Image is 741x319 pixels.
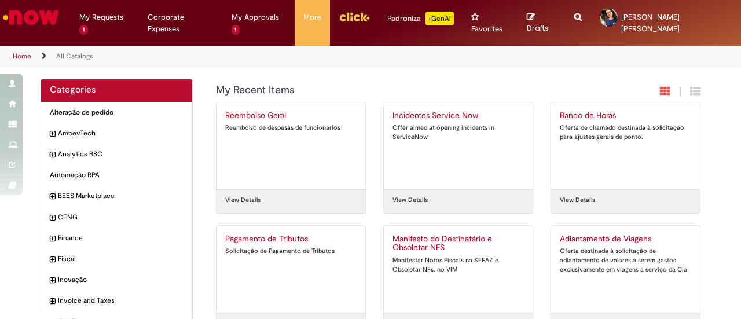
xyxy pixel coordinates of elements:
i: Card View [660,86,670,97]
span: BEES Marketplace [58,191,184,201]
span: CENG [58,212,184,222]
div: expand category Finance Finance [41,228,192,249]
div: expand category Fiscal Fiscal [41,248,192,270]
a: View Details [392,196,428,205]
a: Reembolso Geral Reembolso de despesas de funcionários [217,102,365,189]
i: Grid View [690,86,700,97]
i: expand category Fiscal [50,254,55,266]
i: expand category AmbevTech [50,129,55,140]
div: Manifestar Notas Fiscais na SEFAZ e Obsoletar NFs. no VIM [392,256,524,274]
span: AmbevTech [58,129,184,138]
div: Padroniza [387,12,454,25]
h2: Incidentes Service Now [392,111,524,120]
a: Pagamento de Tributos Solicitação de Pagamento de Tributos [217,226,365,313]
div: Oferta destinada à solicitação de adiantamento de valores a serem gastos exclusivamente em viagen... [560,247,691,274]
i: expand category Inovação [50,275,55,287]
div: Oferta de chamado destinada à solicitação para ajustes gerais de ponto. [560,123,691,141]
a: Incidentes Service Now Offer aimed at opening incidents in ServiceNow [384,102,533,189]
a: Banco de Horas Oferta de chamado destinada à solicitação para ajustes gerais de ponto. [551,102,700,189]
a: View Details [225,196,261,205]
div: Alteração de pedido [41,102,192,123]
span: Automação RPA [50,170,184,180]
span: More [303,12,321,23]
span: Finance [58,233,184,243]
div: Automação RPA [41,164,192,186]
span: Corporate Expenses [148,12,214,35]
span: My Approvals [232,12,279,23]
span: 1 [79,25,88,35]
i: expand category BEES Marketplace [50,191,55,203]
div: Offer aimed at opening incidents in ServiceNow [392,123,524,141]
span: Inovação [58,275,184,285]
a: Manifesto do Destinatário e Obsoletar NFS Manifestar Notas Fiscais na SEFAZ e Obsoletar NFs. no VIM [384,226,533,313]
div: expand category Invoice and Taxes Invoice and Taxes [41,290,192,311]
a: Home [13,52,31,61]
div: Solicitação de Pagamento de Tributos [225,247,357,256]
i: expand category Invoice and Taxes [50,296,55,307]
div: Reembolso de despesas de funcionários [225,123,357,133]
span: Favorites [471,23,502,35]
p: +GenAi [425,12,454,25]
h2: Pagamento de Tributos [225,234,357,244]
i: expand category Analytics BSC [50,149,55,161]
span: [PERSON_NAME] [PERSON_NAME] [621,12,680,34]
i: expand category Finance [50,233,55,245]
span: | [679,85,681,98]
img: click_logo_yellow_360x200.png [339,8,370,25]
h2: Reembolso Geral [225,111,357,120]
span: My Requests [79,12,123,23]
i: expand category CENG [50,212,55,224]
div: expand category Analytics BSC Analytics BSC [41,144,192,165]
h2: Categories [50,85,184,96]
ul: Page breadcrumbs [9,46,485,67]
span: Alteração de pedido [50,108,184,118]
span: Fiscal [58,254,184,264]
div: expand category CENG CENG [41,207,192,228]
h2: Adiantamento de Viagens [560,234,691,244]
div: expand category BEES Marketplace BEES Marketplace [41,185,192,207]
img: ServiceNow [1,6,61,29]
span: Analytics BSC [58,149,184,159]
span: Drafts [527,23,549,34]
h2: Manifesto do Destinatário e Obsoletar NFS [392,234,524,253]
span: Invoice and Taxes [58,296,184,306]
h1: {"description":"","title":"My Recent Items"} Category [216,85,575,96]
a: Adiantamento de Viagens Oferta destinada à solicitação de adiantamento de valores a serem gastos ... [551,226,700,313]
span: 1 [232,25,240,35]
a: All Catalogs [56,52,93,61]
h2: Banco de Horas [560,111,691,120]
div: expand category AmbevTech AmbevTech [41,123,192,144]
a: View Details [560,196,595,205]
a: Drafts [527,12,557,34]
div: expand category Inovação Inovação [41,269,192,291]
